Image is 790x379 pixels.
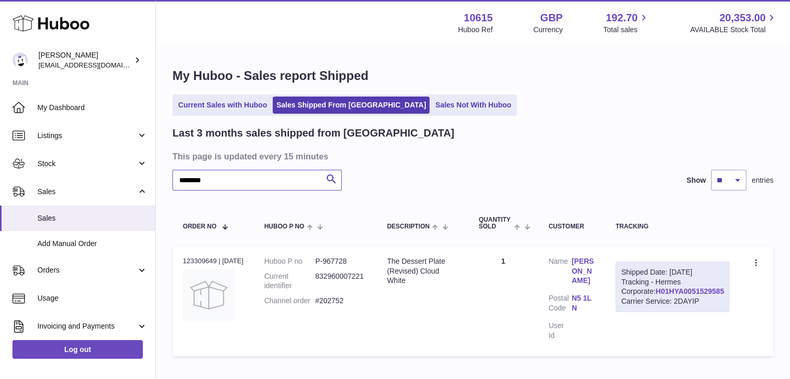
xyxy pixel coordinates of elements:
[621,267,724,277] div: Shipped Date: [DATE]
[387,256,458,286] div: The Dessert Plate (Revised) Cloud White
[603,25,649,35] span: Total sales
[37,321,137,331] span: Invoicing and Payments
[533,25,563,35] div: Currency
[264,272,315,291] dt: Current identifier
[548,223,595,230] div: Customer
[37,265,137,275] span: Orders
[315,256,366,266] dd: P-967728
[432,97,515,114] a: Sales Not With Huboo
[183,223,217,230] span: Order No
[273,97,430,114] a: Sales Shipped From [GEOGRAPHIC_DATA]
[458,25,493,35] div: Huboo Ref
[572,293,595,313] a: N5 1LN
[606,11,637,25] span: 192.70
[183,269,235,321] img: no-photo.jpg
[615,262,730,313] div: Tracking - Hermes Corporate:
[37,187,137,197] span: Sales
[464,11,493,25] strong: 10615
[264,296,315,306] dt: Channel order
[655,287,724,295] a: H01HYA0051529585
[615,223,730,230] div: Tracking
[37,103,148,113] span: My Dashboard
[719,11,766,25] span: 20,353.00
[38,61,153,69] span: [EMAIL_ADDRESS][DOMAIN_NAME]
[264,223,304,230] span: Huboo P no
[37,239,148,249] span: Add Manual Order
[387,223,430,230] span: Description
[38,50,132,70] div: [PERSON_NAME]
[12,52,28,68] img: fulfillment@fable.com
[479,216,512,230] span: Quantity Sold
[548,321,572,341] dt: User Id
[548,256,572,289] dt: Name
[603,11,649,35] a: 192.70 Total sales
[548,293,572,316] dt: Postal Code
[690,25,778,35] span: AVAILABLE Stock Total
[37,131,137,141] span: Listings
[37,213,148,223] span: Sales
[621,296,724,306] div: Carrier Service: 2DAYIP
[690,11,778,35] a: 20,353.00 AVAILABLE Stock Total
[315,296,366,306] dd: #202752
[37,159,137,169] span: Stock
[687,175,706,185] label: Show
[540,11,563,25] strong: GBP
[183,256,244,266] div: 123309649 | [DATE]
[12,340,143,359] a: Log out
[175,97,271,114] a: Current Sales with Huboo
[172,126,454,140] h2: Last 3 months sales shipped from [GEOGRAPHIC_DATA]
[37,293,148,303] span: Usage
[752,175,773,185] span: entries
[172,67,773,84] h1: My Huboo - Sales report Shipped
[172,151,771,162] h3: This page is updated every 15 minutes
[315,272,366,291] dd: 832960007221
[264,256,315,266] dt: Huboo P no
[468,246,538,356] td: 1
[572,256,595,286] a: [PERSON_NAME]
